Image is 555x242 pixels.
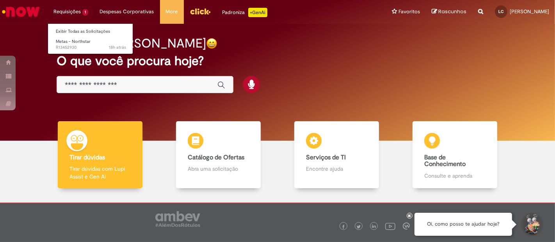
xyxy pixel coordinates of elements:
b: Catálogo de Ofertas [188,154,244,161]
b: Serviços de TI [306,154,346,161]
p: Abra uma solicitação [188,165,249,173]
img: logo_footer_workplace.png [403,223,410,230]
span: Requisições [53,8,81,16]
a: Rascunhos [432,8,466,16]
h2: O que você procura hoje? [57,54,498,68]
div: Padroniza [222,8,267,17]
b: Base de Conhecimento [424,154,466,168]
p: Encontre ajuda [306,165,367,173]
img: ServiceNow [1,4,41,19]
a: Exibir Todas as Solicitações [48,27,134,36]
span: Rascunhos [438,8,466,15]
ul: Requisições [48,23,133,54]
img: click_logo_yellow_360x200.png [190,5,211,17]
span: [PERSON_NAME] [510,8,549,15]
img: logo_footer_facebook.png [342,225,345,229]
span: More [166,8,178,16]
a: Catálogo de Ofertas Abra uma solicitação [159,121,277,189]
button: Iniciar Conversa de Suporte [520,213,543,236]
div: Oi, como posso te ajudar hoje? [414,213,512,236]
img: logo_footer_linkedin.png [372,224,376,229]
span: Despesas Corporativas [100,8,154,16]
span: 18h atrás [109,44,126,50]
span: Favoritos [398,8,420,16]
a: Aberto R13452930 : Metas - Northstar [48,37,134,52]
b: Tirar dúvidas [69,154,105,161]
span: 1 [82,9,88,16]
span: LC [499,9,504,14]
p: +GenAi [248,8,267,17]
span: Metas - Northstar [56,39,91,44]
span: R13452930 [56,44,126,51]
p: Consulte e aprenda [424,172,486,180]
img: logo_footer_twitter.png [357,225,361,229]
p: Tirar dúvidas com Lupi Assist e Gen Ai [69,165,131,180]
a: Serviços de TI Encontre ajuda [277,121,396,189]
img: logo_footer_youtube.png [385,221,395,231]
a: Tirar dúvidas Tirar dúvidas com Lupi Assist e Gen Ai [41,121,159,189]
img: happy-face.png [206,38,217,49]
time: 27/08/2025 14:53:35 [109,44,126,50]
a: Base de Conhecimento Consulte e aprenda [396,121,514,189]
img: logo_footer_ambev_rotulo_gray.png [155,211,200,227]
